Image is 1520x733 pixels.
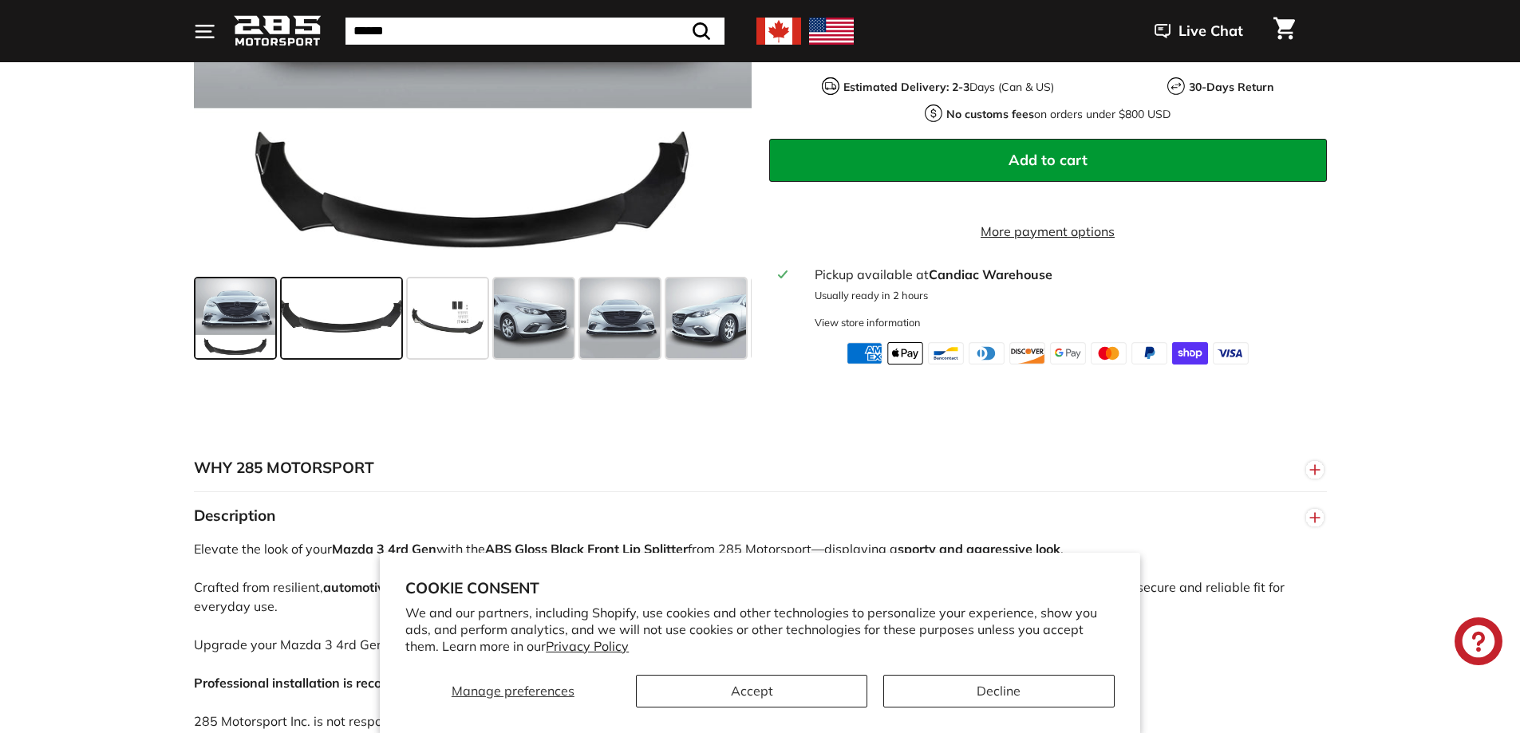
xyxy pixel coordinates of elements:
[636,675,867,707] button: Accept
[194,444,1327,492] button: WHY 285 MOTORSPORT
[769,221,1327,240] a: More payment options
[452,683,574,699] span: Manage preferences
[1134,11,1264,51] button: Live Chat
[946,105,1171,122] p: on orders under $800 USD
[815,287,1317,302] p: Usually ready in 2 hours
[887,342,923,365] img: apple_pay
[969,342,1005,365] img: diners_club
[1178,21,1243,41] span: Live Chat
[1264,4,1305,58] a: Cart
[1213,342,1249,365] img: visa
[515,541,584,557] strong: Gloss Black
[234,13,322,50] img: Logo_285_Motorsport_areodynamics_components
[815,314,921,329] div: View store information
[1009,150,1088,168] span: Add to cart
[323,579,463,595] strong: automotive-grade ABS
[843,79,969,93] strong: Estimated Delivery: 2-3
[405,578,1115,597] h2: Cookie consent
[1189,79,1273,93] strong: 30-Days Return
[1091,342,1127,365] img: master
[485,541,511,557] strong: ABS
[405,675,620,707] button: Manage preferences
[769,138,1327,181] button: Add to cart
[847,342,882,365] img: american_express
[929,266,1052,282] strong: Candiac Warehouse
[194,492,1327,540] button: Description
[345,18,724,45] input: Search
[1450,617,1507,669] inbox-online-store-chat: Shopify online store chat
[946,106,1034,120] strong: No customs fees
[928,342,964,365] img: bancontact
[843,78,1054,95] p: Days (Can & US)
[898,541,1060,557] strong: sporty and aggressive look
[546,638,629,654] a: Privacy Policy
[1050,342,1086,365] img: google_pay
[194,675,445,691] strong: Professional installation is recommended.
[405,605,1115,654] p: We and our partners, including Shopify, use cookies and other technologies to personalize your ex...
[815,264,1317,283] div: Pickup available at
[1131,342,1167,365] img: paypal
[587,541,688,557] strong: Front Lip Splitter
[1009,342,1045,365] img: discover
[883,675,1115,707] button: Decline
[1172,342,1208,365] img: shopify_pay
[332,541,436,557] strong: Mazda 3 4rd Gen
